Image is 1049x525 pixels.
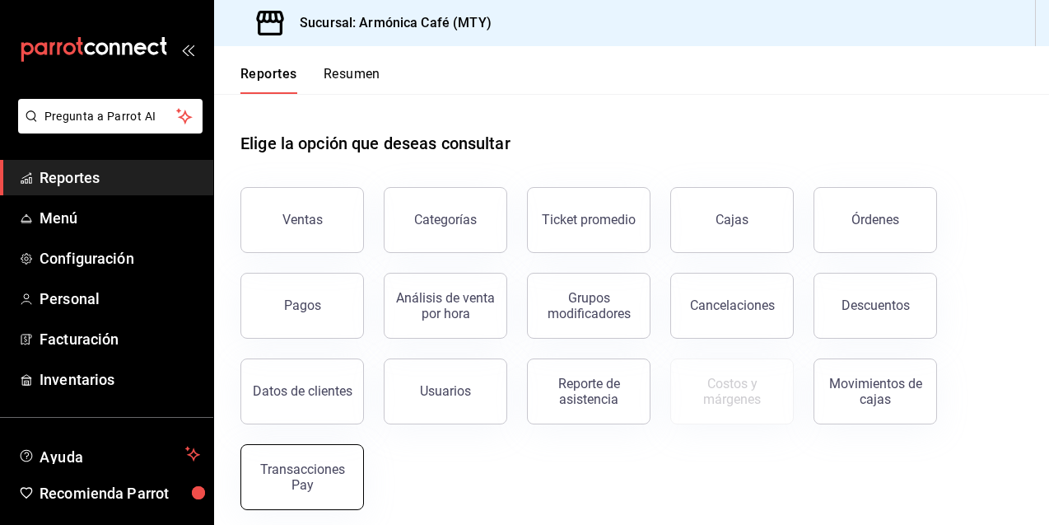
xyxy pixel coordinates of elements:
[824,376,926,407] div: Movimientos de cajas
[670,187,794,253] button: Cajas
[542,212,636,227] div: Ticket promedio
[384,187,507,253] button: Categorías
[44,108,177,125] span: Pregunta a Parrot AI
[240,444,364,510] button: Transacciones Pay
[251,462,353,493] div: Transacciones Pay
[538,290,640,321] div: Grupos modificadores
[394,290,497,321] div: Análisis de venta por hora
[40,288,200,310] span: Personal
[527,187,650,253] button: Ticket promedio
[282,212,323,227] div: Ventas
[814,359,937,424] button: Movimientos de cajas
[240,273,364,339] button: Pagos
[287,13,492,33] h3: Sucursal: Armónica Café (MTY)
[181,43,194,56] button: open_drawer_menu
[690,298,775,313] div: Cancelaciones
[814,273,937,339] button: Descuentos
[240,359,364,424] button: Datos de clientes
[527,273,650,339] button: Grupos modificadores
[681,376,783,407] div: Costos y márgenes
[716,212,748,227] div: Cajas
[420,383,471,399] div: Usuarios
[40,247,200,270] span: Configuración
[240,187,364,253] button: Ventas
[384,359,507,424] button: Usuarios
[842,298,910,313] div: Descuentos
[324,66,380,94] button: Resumen
[284,298,321,313] div: Pagos
[814,187,937,253] button: Órdenes
[240,66,297,94] button: Reportes
[384,273,507,339] button: Análisis de venta por hora
[240,66,380,94] div: navigation tabs
[851,212,899,227] div: Órdenes
[18,99,203,134] button: Pregunta a Parrot AI
[40,207,200,229] span: Menú
[240,131,511,156] h1: Elige la opción que deseas consultar
[538,376,640,407] div: Reporte de asistencia
[253,383,352,399] div: Datos de clientes
[40,444,179,464] span: Ayuda
[414,212,477,227] div: Categorías
[670,359,794,424] button: Contrata inventarios para ver este reporte
[40,328,200,350] span: Facturación
[40,368,200,391] span: Inventarios
[40,482,200,504] span: Recomienda Parrot
[527,359,650,424] button: Reporte de asistencia
[12,120,203,137] a: Pregunta a Parrot AI
[40,166,200,189] span: Reportes
[670,273,794,339] button: Cancelaciones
